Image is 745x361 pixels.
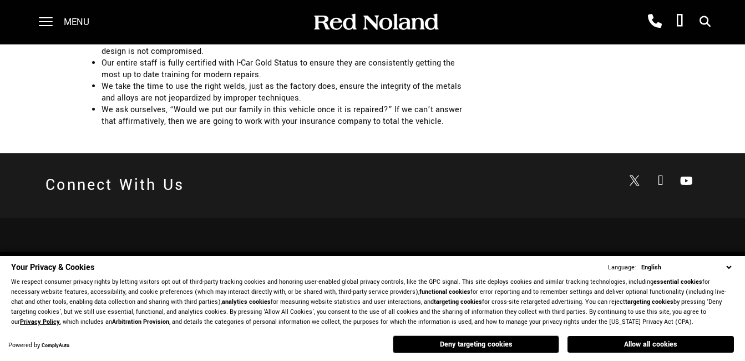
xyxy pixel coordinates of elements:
select: Language Select [638,262,734,273]
a: Open Twitter in a new window [624,171,646,193]
p: We respect consumer privacy rights by letting visitors opt out of third-party tracking cookies an... [11,277,734,327]
li: Our entire staff is fully certified with I-Car Gold Status to ensure they are consistently gettin... [102,57,465,81]
h2: Connect With Us [45,170,184,201]
a: Open Youtube-play in a new window [676,170,698,192]
strong: essential cookies [653,278,702,286]
div: Language: [608,264,636,271]
strong: functional cookies [419,288,470,296]
div: Powered by [8,342,69,349]
strong: targeting cookies [434,298,482,306]
a: ComplyAuto [42,342,69,349]
strong: Arbitration Provision [112,318,169,326]
strong: analytics cookies [222,298,271,306]
span: Your Privacy & Cookies [11,262,94,273]
li: We ask ourselves, “Would we put our family in this vehicle once it is repaired?” If we can’t answ... [102,104,465,127]
a: Open Facebook in a new window [650,170,672,192]
button: Allow all cookies [567,336,734,353]
button: Deny targeting cookies [393,335,559,353]
li: We take the time to use the right welds, just as the factory does, ensure the integrity of the me... [102,81,465,104]
a: Privacy Policy [20,318,60,326]
img: Red Noland Auto Group [312,13,439,32]
strong: targeting cookies [625,298,673,306]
